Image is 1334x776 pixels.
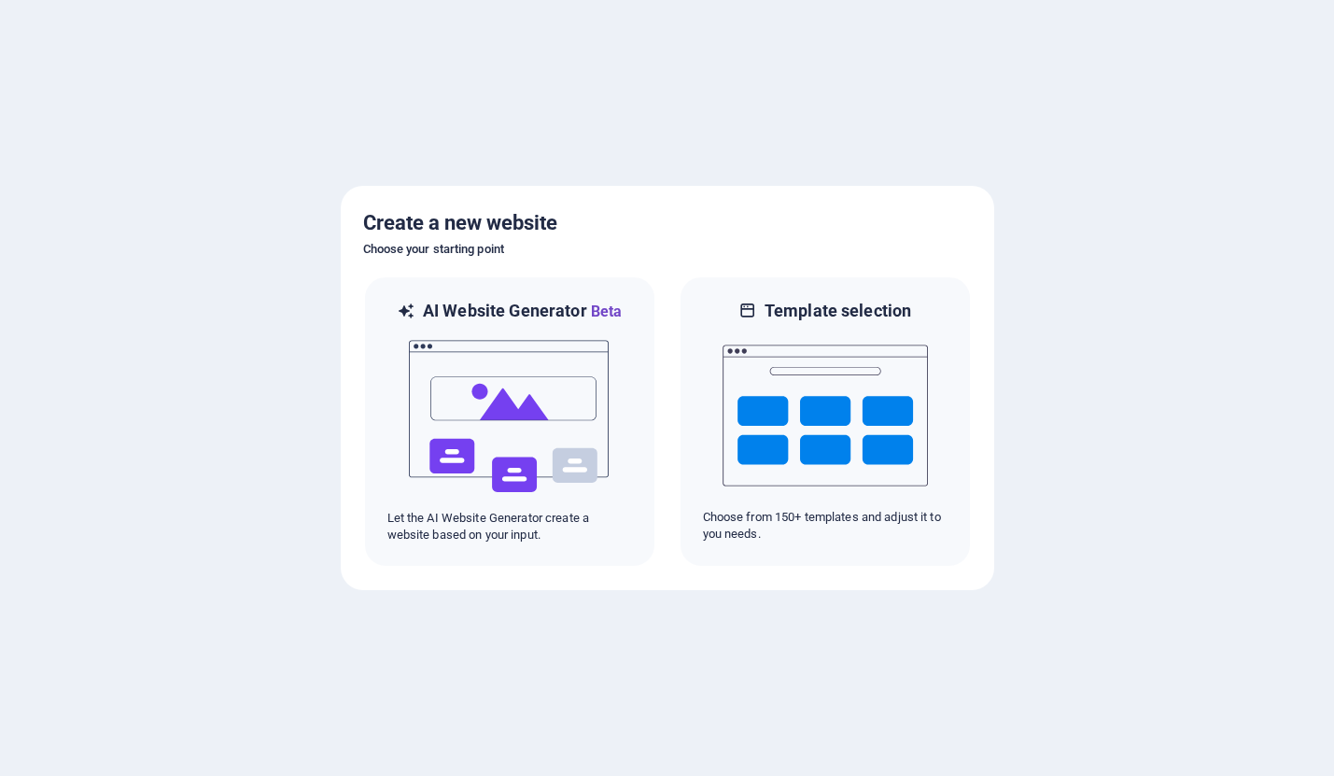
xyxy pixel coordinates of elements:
div: AI Website GeneratorBetaaiLet the AI Website Generator create a website based on your input. [363,275,656,568]
p: Choose from 150+ templates and adjust it to you needs. [703,509,948,543]
span: Beta [587,303,623,320]
h6: Choose your starting point [363,238,972,261]
h6: Template selection [765,300,911,322]
img: ai [407,323,612,510]
div: Template selectionChoose from 150+ templates and adjust it to you needs. [679,275,972,568]
h5: Create a new website [363,208,972,238]
h6: AI Website Generator [423,300,622,323]
p: Let the AI Website Generator create a website based on your input. [387,510,632,543]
